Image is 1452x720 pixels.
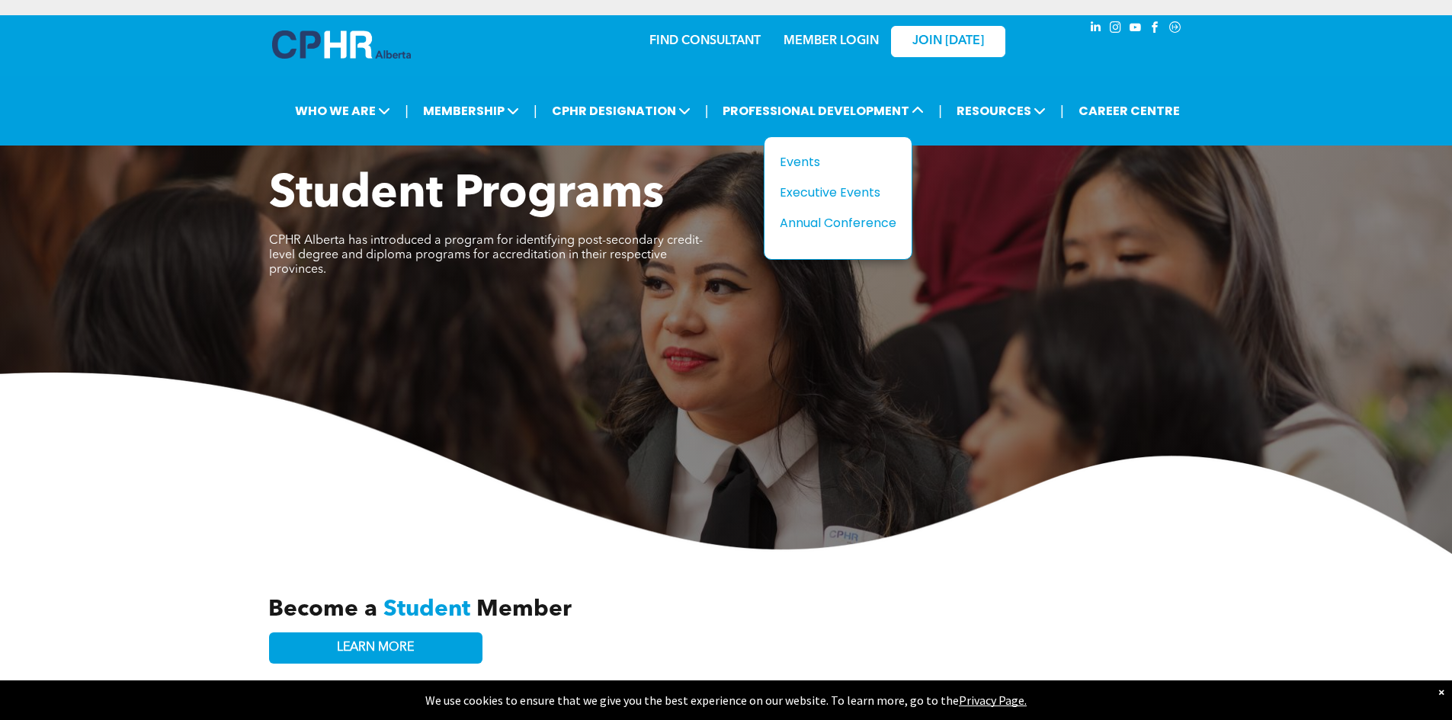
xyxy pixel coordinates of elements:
span: WHO WE ARE [290,97,395,125]
a: MEMBER LOGIN [784,35,879,47]
li: | [534,95,537,126]
a: youtube [1127,19,1144,40]
div: Events [780,152,885,171]
a: CAREER CENTRE [1074,97,1184,125]
a: FIND CONSULTANT [649,35,761,47]
a: Executive Events [780,183,896,202]
span: CPHR Alberta has introduced a program for identifying post-secondary credit-level degree and dipl... [269,235,703,276]
span: Become a [268,598,377,621]
span: RESOURCES [952,97,1050,125]
span: LEARN MORE [337,641,414,655]
a: linkedin [1088,19,1104,40]
li: | [405,95,409,126]
li: | [938,95,942,126]
span: Student Programs [269,172,664,218]
a: Annual Conference [780,213,896,232]
span: MEMBERSHIP [418,97,524,125]
span: JOIN [DATE] [912,34,984,49]
a: instagram [1107,19,1124,40]
a: facebook [1147,19,1164,40]
div: Dismiss notification [1438,684,1444,699]
a: Events [780,152,896,171]
li: | [705,95,709,126]
span: Student [383,598,470,621]
img: A blue and white logo for cp alberta [272,30,411,59]
a: Privacy Page. [959,693,1027,708]
a: LEARN MORE [269,632,482,664]
li: | [1060,95,1064,126]
div: Executive Events [780,183,885,202]
span: Member [476,598,572,621]
a: JOIN [DATE] [891,26,1005,57]
span: CPHR DESIGNATION [547,97,695,125]
div: Annual Conference [780,213,885,232]
span: PROFESSIONAL DEVELOPMENT [718,97,928,125]
a: Social network [1167,19,1184,40]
